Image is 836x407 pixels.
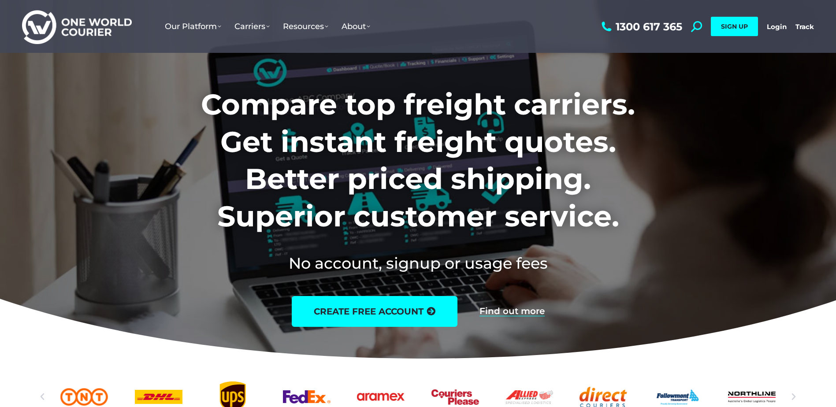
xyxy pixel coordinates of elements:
img: One World Courier [22,9,132,44]
span: Resources [283,22,328,31]
h2: No account, signup or usage fees [143,252,693,274]
a: About [335,13,377,40]
a: SIGN UP [711,17,758,36]
a: 1300 617 365 [599,21,682,32]
h1: Compare top freight carriers. Get instant freight quotes. Better priced shipping. Superior custom... [143,86,693,235]
a: Resources [276,13,335,40]
a: Track [795,22,814,31]
span: About [342,22,370,31]
span: Our Platform [165,22,221,31]
a: create free account [292,296,457,327]
span: Carriers [234,22,270,31]
a: Find out more [479,307,545,316]
a: Login [767,22,787,31]
a: Carriers [228,13,276,40]
span: SIGN UP [721,22,748,30]
a: Our Platform [158,13,228,40]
